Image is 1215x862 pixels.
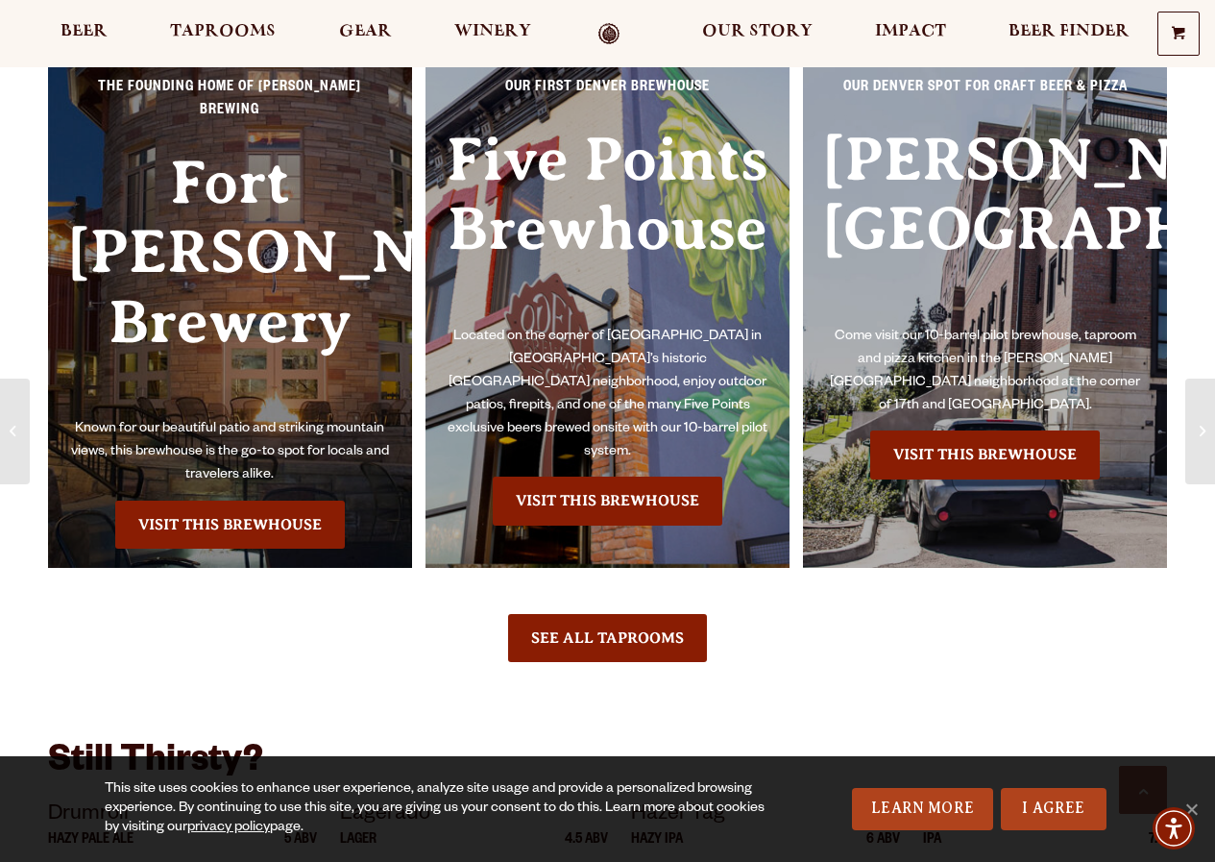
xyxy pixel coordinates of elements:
[327,23,404,45] a: Gear
[445,326,770,464] p: Located on the corner of [GEOGRAPHIC_DATA] in [GEOGRAPHIC_DATA]’s historic [GEOGRAPHIC_DATA] neig...
[493,477,722,525] a: Visit the Five Points Brewhouse
[1008,24,1130,39] span: Beer Finder
[702,24,813,39] span: Our Story
[48,23,120,45] a: Beer
[690,23,825,45] a: Our Story
[170,24,276,39] span: Taprooms
[822,125,1148,326] h3: [PERSON_NAME][GEOGRAPHIC_DATA]
[573,23,645,45] a: Odell Home
[870,431,1100,479] a: Visit the Sloan’s Lake Brewhouse
[105,780,776,838] div: This site uses cookies to enhance user experience, analyze site usage and provide a personalized ...
[67,77,393,135] p: The Founding Home of [PERSON_NAME] Brewing
[822,77,1148,111] p: Our Denver spot for craft beer & pizza
[187,821,270,836] a: privacy policy
[445,77,770,111] p: Our First Denver Brewhouse
[1153,807,1195,850] div: Accessibility Menu
[996,23,1142,45] a: Beer Finder
[158,23,288,45] a: Taprooms
[115,501,345,549] a: Visit the Fort Collin's Brewery & Taproom
[445,125,770,326] h3: Five Points Brewhouse
[508,614,707,662] a: See All Taprooms
[454,24,531,39] span: Winery
[822,326,1148,418] p: Come visit our 10-barrel pilot brewhouse, taproom and pizza kitchen in the [PERSON_NAME][GEOGRAPH...
[852,788,993,830] a: Learn More
[1001,788,1106,830] a: I Agree
[875,24,946,39] span: Impact
[863,23,959,45] a: Impact
[67,418,393,487] p: Known for our beautiful patio and striking mountain views, this brewhouse is the go-to spot for l...
[61,24,108,39] span: Beer
[442,23,544,45] a: Winery
[339,24,392,39] span: Gear
[48,739,1167,798] h3: Still Thirsty?
[67,148,393,418] h3: Fort [PERSON_NAME] Brewery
